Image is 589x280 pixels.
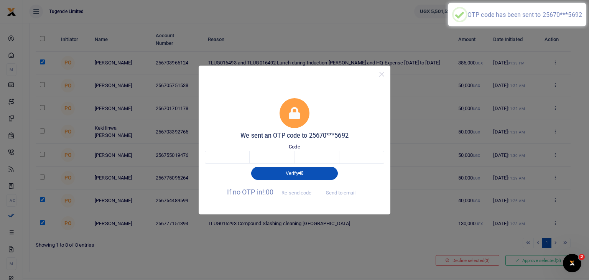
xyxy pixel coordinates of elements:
span: 2 [579,254,585,260]
h5: We sent an OTP code to 25670***5692 [205,132,384,140]
label: Code [289,143,300,151]
span: If no OTP in [227,188,318,196]
button: Close [376,69,387,80]
span: !:00 [262,188,273,196]
iframe: Intercom live chat [563,254,581,272]
div: OTP code has been sent to 25670***5692 [467,11,582,18]
button: Verify [251,167,338,180]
